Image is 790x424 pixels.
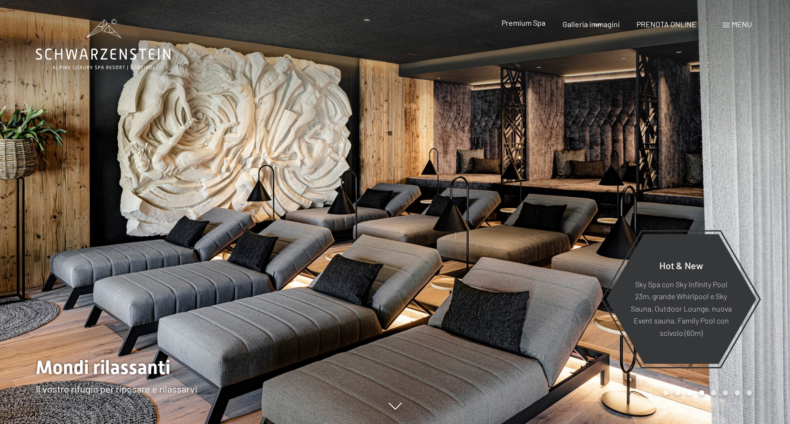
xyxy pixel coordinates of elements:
p: Sky Spa con Sky infinity Pool 23m, grande Whirlpool e Sky Sauna, Outdoor Lounge, nuova Event saun... [629,278,733,339]
div: Carousel Page 6 [723,390,728,395]
div: Carousel Page 1 [663,390,668,395]
a: Premium Spa [502,18,545,27]
a: Hot & New Sky Spa con Sky infinity Pool 23m, grande Whirlpool e Sky Sauna, Outdoor Lounge, nuova ... [605,233,757,364]
div: Carousel Page 8 [747,390,752,395]
div: Carousel Pagination [660,390,752,395]
a: PRENOTA ONLINE [636,20,697,29]
div: Carousel Page 2 [675,390,680,395]
div: Carousel Page 7 [735,390,740,395]
span: Menu [732,20,752,29]
div: Carousel Page 5 [711,390,716,395]
div: Carousel Page 3 [687,390,692,395]
div: Carousel Page 4 (Current Slide) [699,390,704,395]
a: Galleria immagini [563,20,620,29]
span: Hot & New [659,259,703,271]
